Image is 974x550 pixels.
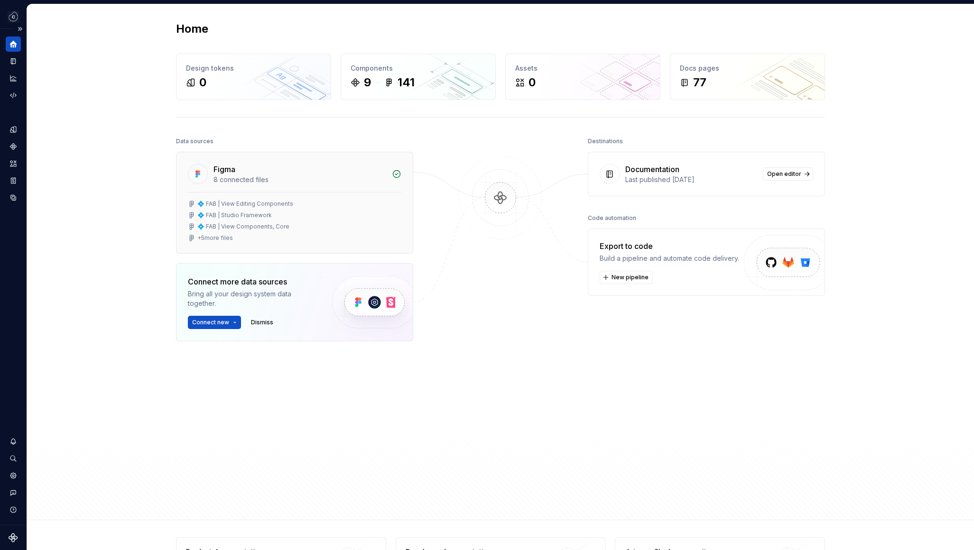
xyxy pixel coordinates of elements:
[188,289,316,308] div: Bring all your design system data together.
[176,152,413,254] a: Figma8 connected files💠 FAB | View Editing Components💠 FAB | Studio Framework💠 FAB | View Compone...
[251,319,273,326] span: Dismiss
[6,156,21,171] a: Assets
[6,173,21,188] a: Storybook stories
[529,75,536,90] div: 0
[6,451,21,466] button: Search ⌘K
[6,139,21,154] a: Components
[8,11,19,22] img: f5634f2a-3c0d-4c0b-9dc3-3862a3e014c7.png
[6,37,21,52] a: Home
[588,211,636,225] div: Code automation
[176,54,331,100] a: Design tokens0
[505,54,660,100] a: Assets0
[6,54,21,69] a: Documentation
[6,88,21,103] a: Code automation
[213,164,235,175] div: Figma
[197,211,272,219] div: 💠 FAB | Studio Framework
[600,254,739,263] div: Build a pipeline and automate code delivery.
[186,64,321,73] div: Design tokens
[13,22,27,36] button: Expand sidebar
[213,175,386,184] div: 8 connected files
[625,164,679,175] div: Documentation
[600,271,653,284] button: New pipeline
[670,54,825,100] a: Docs pages77
[6,122,21,137] a: Design tokens
[6,468,21,483] a: Settings
[188,276,316,287] div: Connect more data sources
[680,64,815,73] div: Docs pages
[588,135,623,148] div: Destinations
[625,175,757,184] div: Last published [DATE]
[6,485,21,500] button: Contact support
[364,75,371,90] div: 9
[197,223,289,230] div: 💠 FAB | View Components, Core
[197,234,233,242] div: + 5 more files
[176,135,213,148] div: Data sources
[188,316,241,329] button: Connect new
[6,190,21,205] a: Data sources
[197,200,293,208] div: 💠 FAB | View Editing Components
[763,167,813,181] a: Open editor
[6,434,21,449] button: Notifications
[351,64,486,73] div: Components
[6,71,21,86] a: Analytics
[199,75,206,90] div: 0
[247,316,278,329] button: Dismiss
[341,54,496,100] a: Components9141
[398,75,415,90] div: 141
[192,319,229,326] span: Connect new
[612,274,649,281] span: New pipeline
[176,21,208,37] h2: Home
[693,75,706,90] div: 77
[600,240,739,252] div: Export to code
[767,170,801,178] span: Open editor
[515,64,650,73] div: Assets
[9,533,18,542] svg: Supernova Logo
